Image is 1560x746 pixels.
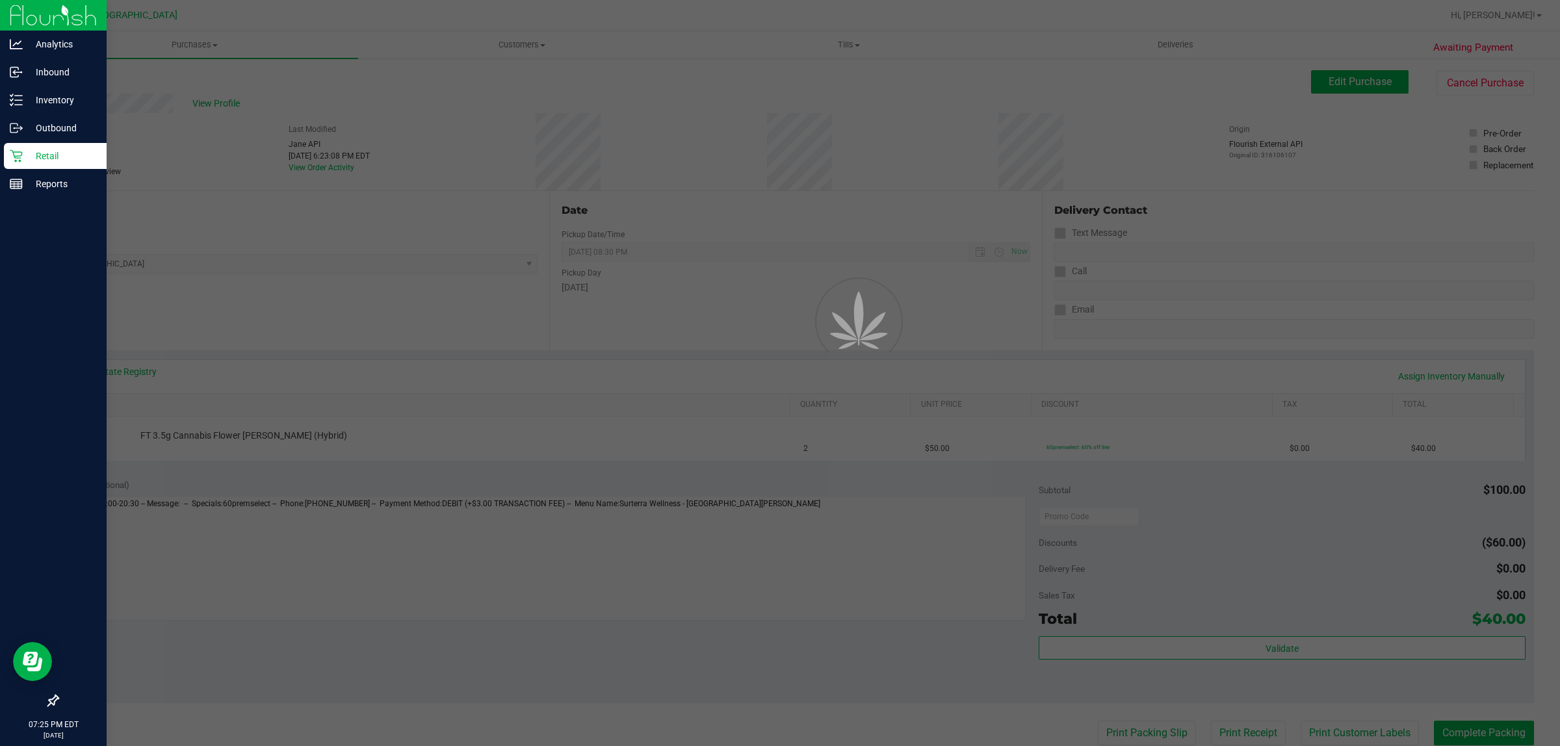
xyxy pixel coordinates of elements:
[10,122,23,135] inline-svg: Outbound
[23,176,101,192] p: Reports
[10,149,23,162] inline-svg: Retail
[23,148,101,164] p: Retail
[10,94,23,107] inline-svg: Inventory
[10,38,23,51] inline-svg: Analytics
[13,642,52,681] iframe: Resource center
[23,64,101,80] p: Inbound
[6,730,101,740] p: [DATE]
[10,177,23,190] inline-svg: Reports
[23,120,101,136] p: Outbound
[23,92,101,108] p: Inventory
[23,36,101,52] p: Analytics
[6,719,101,730] p: 07:25 PM EDT
[10,66,23,79] inline-svg: Inbound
